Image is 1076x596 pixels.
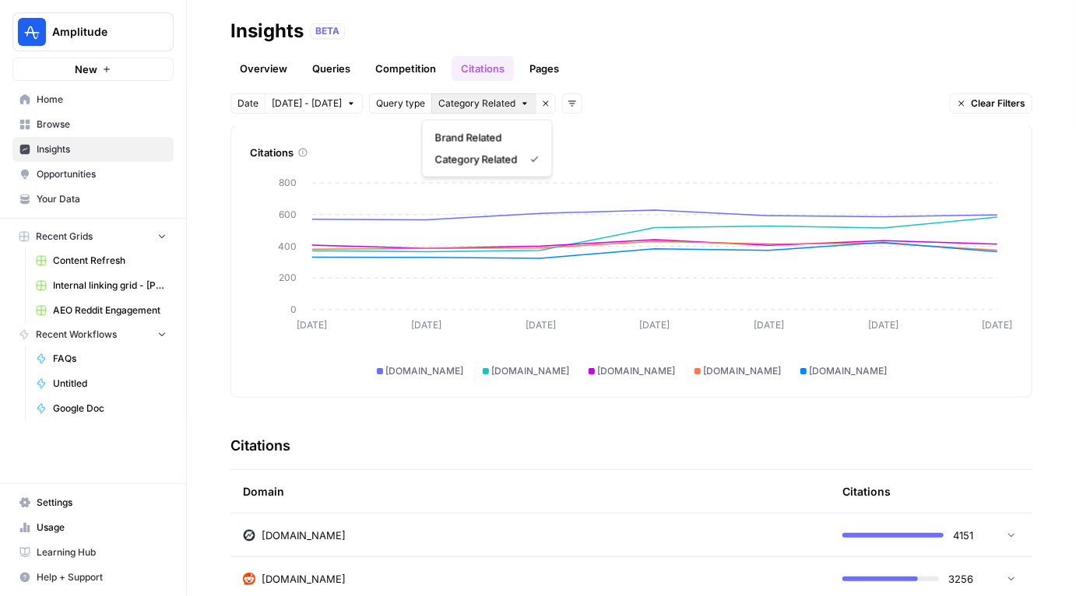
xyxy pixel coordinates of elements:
[12,137,174,162] a: Insights
[37,521,167,535] span: Usage
[53,352,167,366] span: FAQs
[492,364,570,378] span: [DOMAIN_NAME]
[520,56,568,81] a: Pages
[303,56,360,81] a: Queries
[12,490,174,515] a: Settings
[29,346,174,371] a: FAQs
[366,56,445,81] a: Competition
[53,303,167,317] span: AEO Reddit Engagement
[12,540,174,565] a: Learning Hub
[230,19,304,44] div: Insights
[243,573,255,585] img: m2cl2pnoess66jx31edqk0jfpcfn
[12,162,174,187] a: Opportunities
[278,240,297,252] tspan: 400
[37,570,167,584] span: Help + Support
[411,319,441,331] tspan: [DATE]
[12,58,174,81] button: New
[262,571,346,587] span: [DOMAIN_NAME]
[12,12,174,51] button: Workspace: Amplitude
[53,401,167,415] span: Google Doc
[53,377,167,391] span: Untitled
[754,319,784,331] tspan: [DATE]
[310,23,345,39] div: BETA
[868,319,898,331] tspan: [DATE]
[12,515,174,540] a: Usage
[438,96,515,110] span: Category Related
[230,435,290,457] h3: Citations
[29,396,174,421] a: Google Doc
[75,61,97,77] span: New
[12,87,174,112] a: Home
[37,93,167,107] span: Home
[422,120,553,177] div: Category Related
[948,571,973,587] span: 3256
[36,328,117,342] span: Recent Workflows
[431,93,536,114] button: Category Related
[12,323,174,346] button: Recent Workflows
[12,187,174,212] a: Your Data
[704,364,782,378] span: [DOMAIN_NAME]
[526,319,556,331] tspan: [DATE]
[639,319,670,331] tspan: [DATE]
[452,56,514,81] a: Citations
[279,272,297,283] tspan: 200
[297,319,327,331] tspan: [DATE]
[386,364,464,378] span: [DOMAIN_NAME]
[237,96,258,110] span: Date
[52,24,146,40] span: Amplitude
[262,528,346,543] span: [DOMAIN_NAME]
[810,364,888,378] span: [DOMAIN_NAME]
[230,56,297,81] a: Overview
[265,93,363,114] button: [DATE] - [DATE]
[37,496,167,510] span: Settings
[250,145,1013,160] div: Citations
[37,167,167,181] span: Opportunities
[435,152,518,167] span: Category Related
[243,529,255,542] img: 7b734hsfpyplq97fllrso5cgwwhi
[29,298,174,323] a: AEO Reddit Engagement
[279,209,297,220] tspan: 600
[37,545,167,559] span: Learning Hub
[290,303,297,315] tspan: 0
[272,96,342,110] span: [DATE] - [DATE]
[37,192,167,206] span: Your Data
[29,371,174,396] a: Untitled
[37,117,167,131] span: Browse
[29,273,174,298] a: Internal linking grid - [PERSON_NAME]
[376,96,425,110] span: Query type
[950,93,1032,114] button: Clear Filters
[842,470,891,513] div: Citations
[12,112,174,137] a: Browse
[12,565,174,590] button: Help + Support
[243,470,818,513] div: Domain
[12,225,174,248] button: Recent Grids
[29,248,174,273] a: Content Refresh
[971,96,1025,110] span: Clear Filters
[953,528,973,543] span: 4151
[435,130,533,145] span: Brand Related
[53,279,167,293] span: Internal linking grid - [PERSON_NAME]
[18,18,46,46] img: Amplitude Logo
[983,319,1013,331] tspan: [DATE]
[36,230,93,244] span: Recent Grids
[598,364,676,378] span: [DOMAIN_NAME]
[53,254,167,268] span: Content Refresh
[279,177,297,188] tspan: 800
[37,142,167,156] span: Insights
